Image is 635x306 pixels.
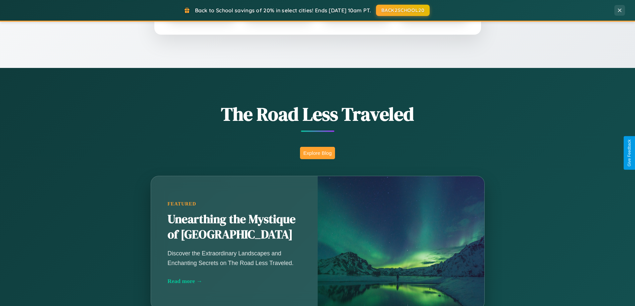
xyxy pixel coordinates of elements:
[195,7,371,14] span: Back to School savings of 20% in select cities! Ends [DATE] 10am PT.
[168,201,301,207] div: Featured
[168,249,301,267] p: Discover the Extraordinary Landscapes and Enchanting Secrets on The Road Less Traveled.
[627,140,632,166] div: Give Feedback
[118,101,518,127] h1: The Road Less Traveled
[168,212,301,242] h2: Unearthing the Mystique of [GEOGRAPHIC_DATA]
[168,278,301,285] div: Read more →
[376,5,430,16] button: BACK2SCHOOL20
[300,147,335,159] button: Explore Blog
